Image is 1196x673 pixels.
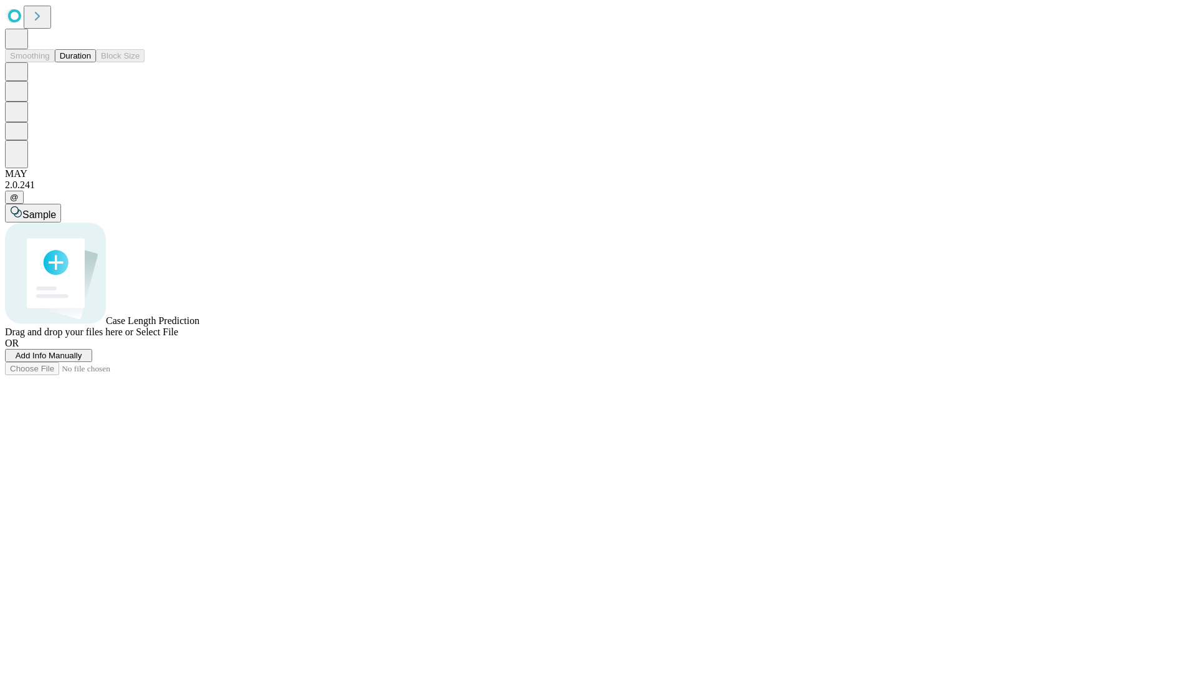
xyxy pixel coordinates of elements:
[5,191,24,204] button: @
[136,327,178,337] span: Select File
[106,315,199,326] span: Case Length Prediction
[22,209,56,220] span: Sample
[5,349,92,362] button: Add Info Manually
[5,204,61,222] button: Sample
[16,351,82,360] span: Add Info Manually
[5,49,55,62] button: Smoothing
[96,49,145,62] button: Block Size
[5,179,1191,191] div: 2.0.241
[5,168,1191,179] div: MAY
[5,338,19,348] span: OR
[55,49,96,62] button: Duration
[10,193,19,202] span: @
[5,327,133,337] span: Drag and drop your files here or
